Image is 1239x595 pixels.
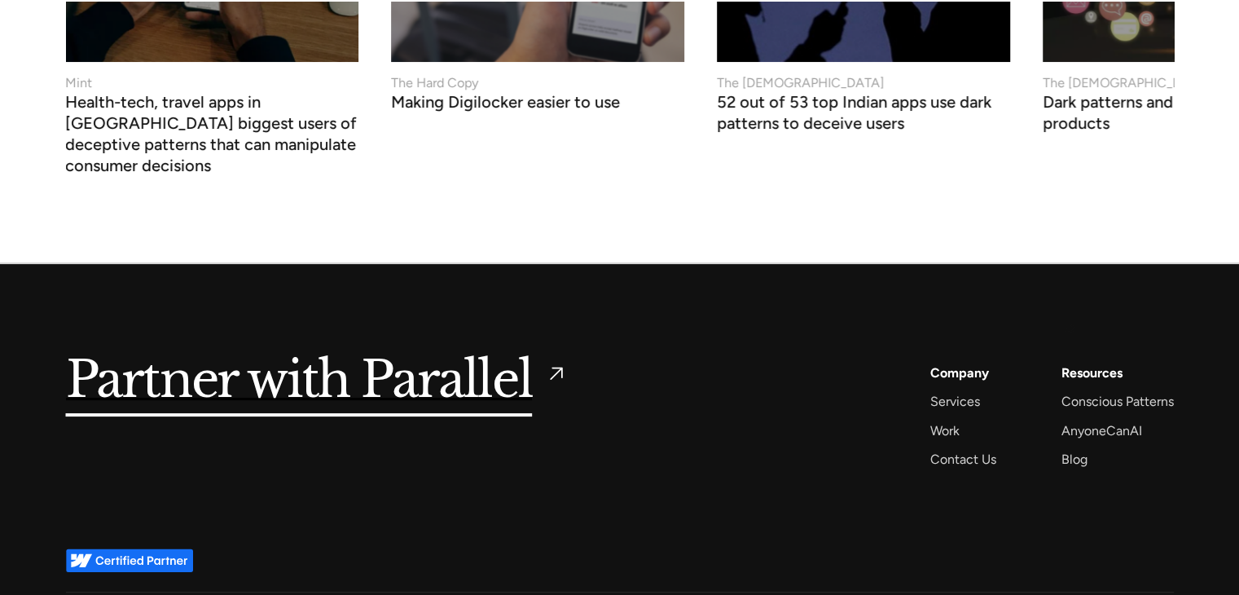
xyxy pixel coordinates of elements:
[65,96,358,176] h3: Health-tech, travel apps in [GEOGRAPHIC_DATA] biggest users of deceptive patterns that can manipu...
[1061,420,1142,442] a: AnyoneCanAI
[391,96,620,112] h3: Making Digilocker easier to use
[1061,390,1174,412] a: Conscious Patterns
[930,362,989,384] a: Company
[1061,448,1087,470] a: Blog
[930,390,980,412] a: Services
[717,96,1010,134] h3: 52 out of 53 top Indian apps use dark patterns to deceive users
[930,448,996,470] a: Contact Us
[66,362,533,399] h5: Partner with Parallel
[930,420,960,442] a: Work
[391,73,478,93] div: The Hard Copy
[1061,362,1123,384] div: Resources
[66,362,569,399] a: Partner with Parallel
[65,73,92,93] div: Mint
[717,73,884,93] div: The [DEMOGRAPHIC_DATA]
